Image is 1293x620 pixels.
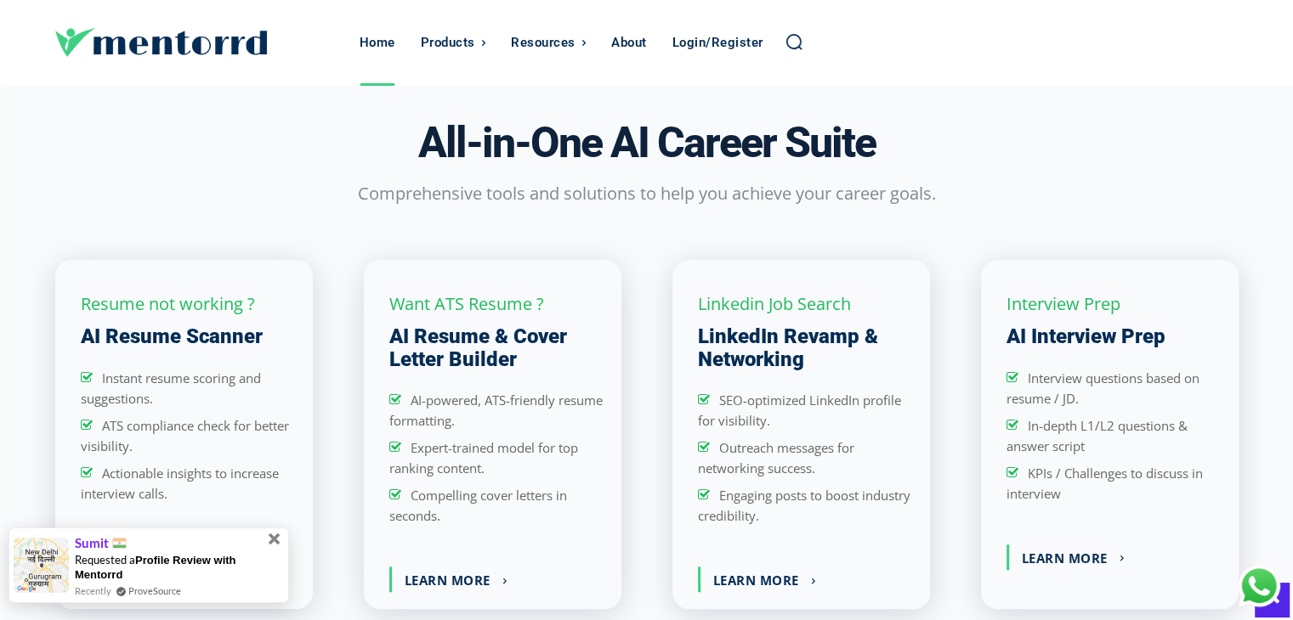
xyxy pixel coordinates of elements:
h3: AI Resume & Cover Letter Builder [389,325,609,370]
a: Logo [55,28,351,57]
h3: Linkedin Job Search [698,294,851,314]
h3: Want ATS Resume ? [389,294,544,314]
span: Engaging posts to boost industry credibility. [698,487,910,524]
a: ProveSource [128,583,181,598]
span: ATS compliance check for better visibility. [81,417,289,454]
p: Comprehensive tools and solutions to help you achieve your career goals. [262,178,1031,209]
img: provesource country flag image [112,538,127,549]
span: SEO-optimized LinkedIn profile for visibility. [698,392,901,429]
span: Outreach messages for networking success. [698,439,854,476]
span: KPIs / Challenges to discuss in interview [1007,465,1203,502]
span: Sumit [75,536,127,551]
span: Requested a [75,553,235,581]
span: Compelling cover letters in seconds. [389,487,567,524]
h3: All-in-One AI Career Suite [418,120,876,166]
h3: LinkedIn Revamp & Networking [698,325,917,370]
h3: Interview Prep [1007,294,1120,314]
a: Learn More [700,566,829,592]
a: Search [785,32,803,51]
span: In-depth L1/L2 questions & answer script [1007,417,1188,454]
span: Instant resume scoring and suggestions. [81,369,261,407]
img: provesource social proof notification image [14,538,69,593]
h3: AI Interview Prep [1007,325,1165,347]
div: Chat with Us [1238,565,1280,607]
span: Recently [75,583,111,598]
span: Expert-trained model for top ranking content. [389,439,578,476]
a: Learn More [392,566,520,592]
span: Profile Review with Mentorrd [75,554,235,581]
h3: AI Resume Scanner [81,325,263,347]
span: Interview questions based on resume / JD. [1007,369,1199,407]
a: Learn More [1009,544,1137,570]
span: AI-powered, ATS-friendly resume formatting. [389,392,603,429]
h3: Resume not working ? [81,294,255,314]
span: Actionable insights to increase interview calls. [81,465,279,502]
